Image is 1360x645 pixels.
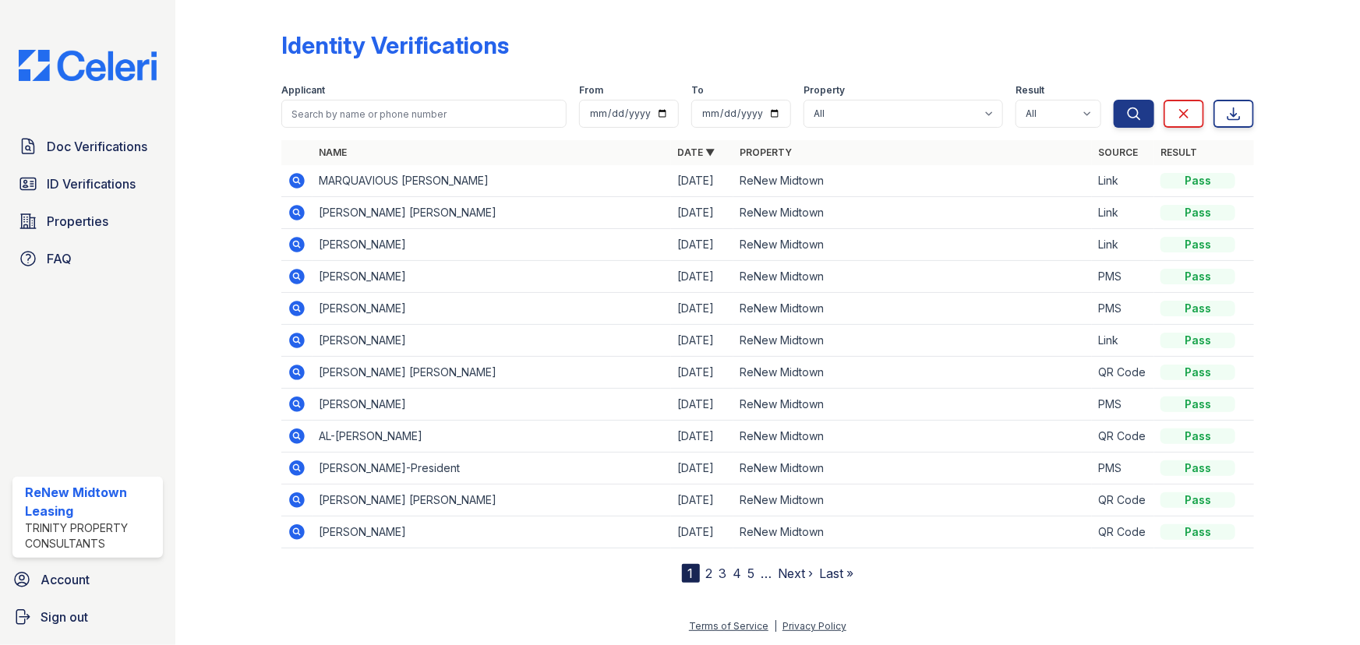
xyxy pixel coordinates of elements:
[733,453,1092,485] td: ReNew Midtown
[671,197,733,229] td: [DATE]
[313,165,671,197] td: MARQUAVIOUS [PERSON_NAME]
[1160,269,1235,284] div: Pass
[12,131,163,162] a: Doc Verifications
[1092,516,1154,548] td: QR Code
[740,146,792,158] a: Property
[1160,428,1235,444] div: Pass
[313,485,671,516] td: [PERSON_NAME] [PERSON_NAME]
[748,566,755,581] a: 5
[313,261,671,293] td: [PERSON_NAME]
[1160,397,1235,412] div: Pass
[579,84,603,97] label: From
[779,566,814,581] a: Next ›
[733,325,1092,357] td: ReNew Midtown
[671,421,733,453] td: [DATE]
[313,197,671,229] td: [PERSON_NAME] [PERSON_NAME]
[1160,333,1235,348] div: Pass
[313,453,671,485] td: [PERSON_NAME]-President
[689,620,768,632] a: Terms of Service
[1160,173,1235,189] div: Pass
[1092,229,1154,261] td: Link
[733,293,1092,325] td: ReNew Midtown
[733,197,1092,229] td: ReNew Midtown
[671,293,733,325] td: [DATE]
[671,389,733,421] td: [DATE]
[6,601,169,633] a: Sign out
[733,516,1092,548] td: ReNew Midtown
[1092,357,1154,389] td: QR Code
[313,357,671,389] td: [PERSON_NAME] [PERSON_NAME]
[671,516,733,548] td: [DATE]
[804,84,845,97] label: Property
[41,570,90,589] span: Account
[47,174,136,193] span: ID Verifications
[782,620,846,632] a: Privacy Policy
[47,137,147,156] span: Doc Verifications
[25,520,157,552] div: Trinity Property Consultants
[677,146,715,158] a: Date ▼
[47,249,72,268] span: FAQ
[1160,492,1235,508] div: Pass
[1092,453,1154,485] td: PMS
[1092,293,1154,325] td: PMS
[671,453,733,485] td: [DATE]
[671,165,733,197] td: [DATE]
[733,165,1092,197] td: ReNew Midtown
[733,357,1092,389] td: ReNew Midtown
[1160,365,1235,380] div: Pass
[820,566,854,581] a: Last »
[12,243,163,274] a: FAQ
[1160,237,1235,252] div: Pass
[12,206,163,237] a: Properties
[691,84,704,97] label: To
[41,608,88,626] span: Sign out
[6,564,169,595] a: Account
[1160,146,1197,158] a: Result
[313,325,671,357] td: [PERSON_NAME]
[281,31,509,59] div: Identity Verifications
[6,50,169,81] img: CE_Logo_Blue-a8612792a0a2168367f1c8372b55b34899dd931a85d93a1a3d3e32e68fde9ad4.png
[12,168,163,199] a: ID Verifications
[733,261,1092,293] td: ReNew Midtown
[1092,325,1154,357] td: Link
[671,357,733,389] td: [DATE]
[281,84,325,97] label: Applicant
[719,566,727,581] a: 3
[1016,84,1044,97] label: Result
[733,229,1092,261] td: ReNew Midtown
[47,212,108,231] span: Properties
[1092,197,1154,229] td: Link
[671,229,733,261] td: [DATE]
[1098,146,1138,158] a: Source
[682,564,700,583] div: 1
[25,483,157,520] div: ReNew Midtown Leasing
[761,564,772,583] span: …
[1160,524,1235,540] div: Pass
[671,485,733,516] td: [DATE]
[774,620,777,632] div: |
[1160,205,1235,220] div: Pass
[313,229,671,261] td: [PERSON_NAME]
[319,146,347,158] a: Name
[281,100,567,128] input: Search by name or phone number
[671,325,733,357] td: [DATE]
[313,421,671,453] td: AL-[PERSON_NAME]
[313,293,671,325] td: [PERSON_NAME]
[313,516,671,548] td: [PERSON_NAME]
[1092,421,1154,453] td: QR Code
[706,566,713,581] a: 2
[733,421,1092,453] td: ReNew Midtown
[1160,460,1235,476] div: Pass
[1092,389,1154,421] td: PMS
[1160,301,1235,316] div: Pass
[733,485,1092,516] td: ReNew Midtown
[733,566,742,581] a: 4
[1092,165,1154,197] td: Link
[733,389,1092,421] td: ReNew Midtown
[1092,261,1154,293] td: PMS
[1092,485,1154,516] td: QR Code
[313,389,671,421] td: [PERSON_NAME]
[671,261,733,293] td: [DATE]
